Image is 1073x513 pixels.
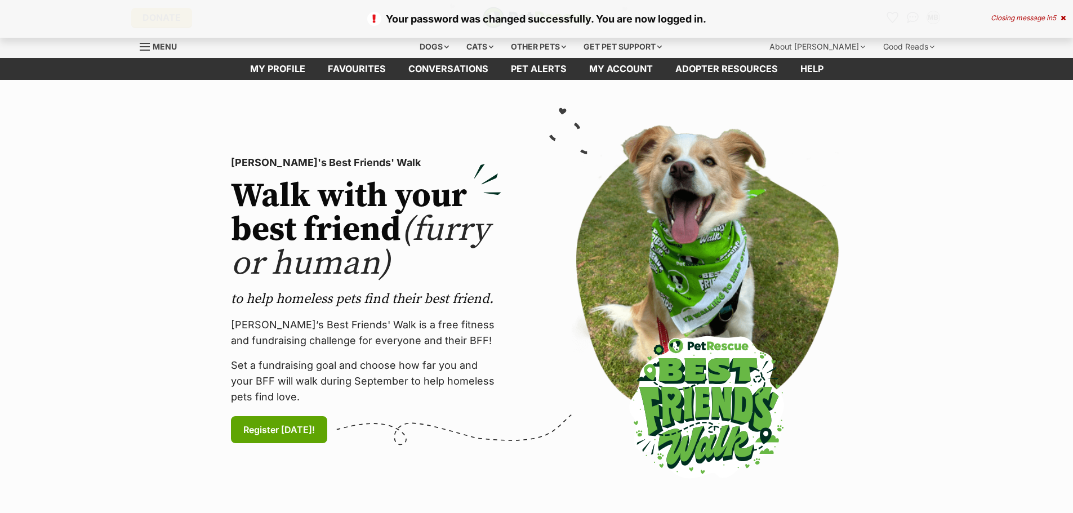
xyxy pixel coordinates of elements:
[762,35,873,58] div: About [PERSON_NAME]
[231,290,501,308] p: to help homeless pets find their best friend.
[243,423,315,436] span: Register [DATE]!
[789,58,835,80] a: Help
[500,58,578,80] a: Pet alerts
[140,35,185,56] a: Menu
[231,358,501,405] p: Set a fundraising goal and choose how far you and your BFF will walk during September to help hom...
[664,58,789,80] a: Adopter resources
[231,180,501,281] h2: Walk with your best friend
[231,416,327,443] a: Register [DATE]!
[578,58,664,80] a: My account
[317,58,397,80] a: Favourites
[412,35,457,58] div: Dogs
[231,317,501,349] p: [PERSON_NAME]’s Best Friends' Walk is a free fitness and fundraising challenge for everyone and t...
[576,35,670,58] div: Get pet support
[458,35,501,58] div: Cats
[153,42,177,51] span: Menu
[239,58,317,80] a: My profile
[397,58,500,80] a: conversations
[231,155,501,171] p: [PERSON_NAME]'s Best Friends' Walk
[875,35,942,58] div: Good Reads
[503,35,574,58] div: Other pets
[231,209,489,285] span: (furry or human)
